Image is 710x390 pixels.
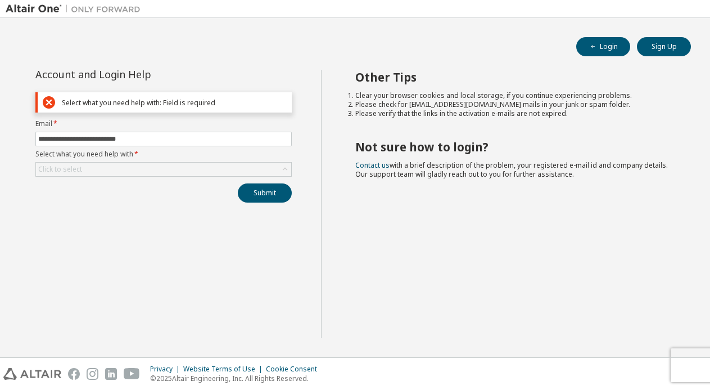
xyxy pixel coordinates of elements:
label: Email [35,119,292,128]
h2: Other Tips [355,70,671,84]
h2: Not sure how to login? [355,140,671,154]
label: Select what you need help with [35,150,292,159]
span: with a brief description of the problem, your registered e-mail id and company details. Our suppo... [355,160,668,179]
div: Click to select [36,163,291,176]
div: Select what you need help with: Field is required [62,98,287,107]
li: Clear your browser cookies and local storage, if you continue experiencing problems. [355,91,671,100]
div: Privacy [150,365,183,374]
img: Altair One [6,3,146,15]
img: instagram.svg [87,368,98,380]
li: Please check for [EMAIL_ADDRESS][DOMAIN_NAME] mails in your junk or spam folder. [355,100,671,109]
button: Submit [238,183,292,203]
li: Please verify that the links in the activation e-mails are not expired. [355,109,671,118]
div: Cookie Consent [266,365,324,374]
div: Click to select [38,165,82,174]
div: Website Terms of Use [183,365,266,374]
p: © 2025 Altair Engineering, Inc. All Rights Reserved. [150,374,324,383]
img: linkedin.svg [105,368,117,380]
a: Contact us [355,160,390,170]
img: youtube.svg [124,368,140,380]
button: Login [576,37,630,56]
div: Account and Login Help [35,70,241,79]
img: altair_logo.svg [3,368,61,380]
button: Sign Up [637,37,691,56]
img: facebook.svg [68,368,80,380]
